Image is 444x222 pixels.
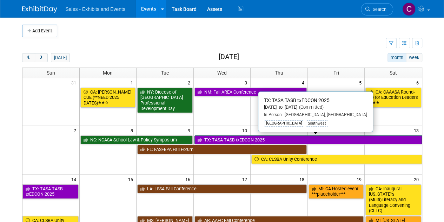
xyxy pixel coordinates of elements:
[35,53,48,62] button: next
[22,25,57,37] button: Add Event
[282,112,367,117] span: [GEOGRAPHIC_DATA], [GEOGRAPHIC_DATA]
[365,88,421,108] a: CA: CAAASA Round-up for Education Leaders
[365,184,421,216] a: CA: Inaugural [US_STATE]’s (Multi)Literacy and Language Convening (CLLC)
[47,70,55,76] span: Sun
[187,78,193,87] span: 2
[413,126,422,135] span: 13
[358,78,364,87] span: 5
[370,7,386,12] span: Search
[241,175,250,184] span: 17
[218,53,239,61] h2: [DATE]
[356,175,364,184] span: 19
[402,2,416,16] img: Christine Lurz
[264,112,282,117] span: In-Person
[299,175,307,184] span: 18
[416,78,422,87] span: 6
[127,175,136,184] span: 15
[137,88,193,113] a: NY: Diocese of [GEOGRAPHIC_DATA] Professional Development Day
[244,78,250,87] span: 3
[413,175,422,184] span: 20
[161,70,169,76] span: Tue
[264,97,330,103] span: TX: TASA TASB txEDCON 2025
[251,155,422,164] a: CA: CLSBA Unity Conference
[406,53,422,62] button: week
[73,126,79,135] span: 7
[130,126,136,135] span: 8
[22,184,79,199] a: TX: TASA TASB txEDCON 2025
[361,3,393,15] a: Search
[217,70,227,76] span: Wed
[80,135,193,145] a: NC: NCASA School Law & Policy Symposium
[137,145,307,154] a: FL: FASFEPA Fall Forum
[241,126,250,135] span: 10
[80,88,136,108] a: CA: [PERSON_NAME] CUE (**NEED 2025 DATES)
[333,70,339,76] span: Fri
[22,53,35,62] button: prev
[71,175,79,184] span: 14
[22,6,57,13] img: ExhibitDay
[194,135,422,145] a: TX: TASA TASB txEDCON 2025
[130,78,136,87] span: 1
[264,120,304,127] div: [GEOGRAPHIC_DATA]
[264,104,367,110] div: [DATE] to [DATE]
[297,104,324,110] span: (Committed)
[390,70,397,76] span: Sat
[185,175,193,184] span: 16
[387,53,406,62] button: month
[51,53,69,62] button: [DATE]
[275,70,283,76] span: Thu
[187,126,193,135] span: 9
[137,184,307,194] a: LA: LSSA Fall Conference
[301,78,307,87] span: 4
[71,78,79,87] span: 31
[306,120,328,127] div: Southwest
[309,184,364,199] a: MI: CA-Hosted event ***placeholder***
[103,70,113,76] span: Mon
[66,6,125,12] span: Sales - Exhibits and Events
[194,88,307,97] a: NM: Fall AREA Conference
